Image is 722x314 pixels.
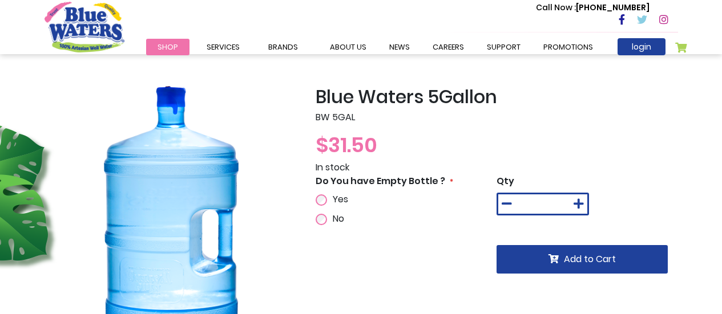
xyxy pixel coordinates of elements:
a: login [618,38,665,55]
span: Yes [333,193,348,206]
span: $31.50 [316,131,377,160]
p: [PHONE_NUMBER] [536,2,650,14]
span: Qty [497,174,514,187]
span: No [333,212,344,225]
a: support [475,39,532,55]
span: Shop [158,42,178,52]
span: Call Now : [536,2,576,13]
span: Services [207,42,240,52]
a: careers [421,39,475,55]
span: Do You have Empty Bottle ? [316,174,445,187]
span: In stock [316,161,349,174]
a: about us [318,39,378,55]
a: store logo [45,2,124,52]
span: Brands [268,42,298,52]
span: Add to Cart [564,252,616,266]
p: BW 5GAL [316,111,678,124]
h2: Blue Waters 5Gallon [316,86,678,108]
a: Promotions [532,39,604,55]
a: News [378,39,421,55]
button: Add to Cart [497,245,668,274]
